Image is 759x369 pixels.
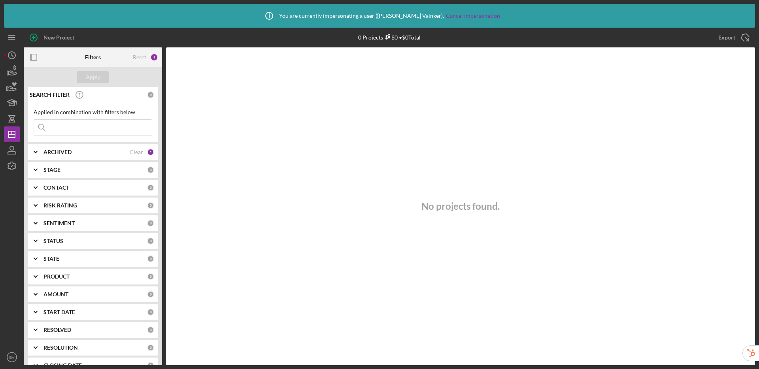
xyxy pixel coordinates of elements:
[43,256,59,262] b: STATE
[43,309,75,315] b: START DATE
[43,238,63,244] b: STATUS
[150,53,158,61] div: 1
[147,362,154,369] div: 0
[4,349,20,365] button: EV
[43,291,68,297] b: AMOUNT
[421,201,500,212] h3: No projects found.
[446,13,500,19] a: Cancel Impersonation
[43,184,69,191] b: CONTACT
[383,34,398,41] div: $0
[718,30,735,45] div: Export
[147,291,154,298] div: 0
[133,54,146,60] div: Reset
[147,344,154,351] div: 0
[43,327,71,333] b: RESOLVED
[358,34,421,41] div: 0 Projects • $0 Total
[147,202,154,209] div: 0
[24,30,82,45] button: New Project
[147,255,154,262] div: 0
[147,237,154,245] div: 0
[710,30,755,45] button: Export
[130,149,143,155] div: Clear
[43,345,78,351] b: RESOLUTION
[43,149,72,155] b: ARCHIVED
[147,166,154,173] div: 0
[147,273,154,280] div: 0
[43,362,82,369] b: CLOSING DATE
[147,326,154,333] div: 0
[85,54,101,60] b: Filters
[30,92,70,98] b: SEARCH FILTER
[147,91,154,98] div: 0
[43,220,75,226] b: SENTIMENT
[43,202,77,209] b: RISK RATING
[34,109,152,115] div: Applied in combination with filters below
[43,273,70,280] b: PRODUCT
[147,184,154,191] div: 0
[147,309,154,316] div: 0
[43,167,60,173] b: STAGE
[147,149,154,156] div: 1
[86,71,100,83] div: Apply
[259,6,500,26] div: You are currently impersonating a user ( [PERSON_NAME] Vainker ).
[147,220,154,227] div: 0
[43,30,74,45] div: New Project
[77,71,109,83] button: Apply
[9,355,15,360] text: EV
